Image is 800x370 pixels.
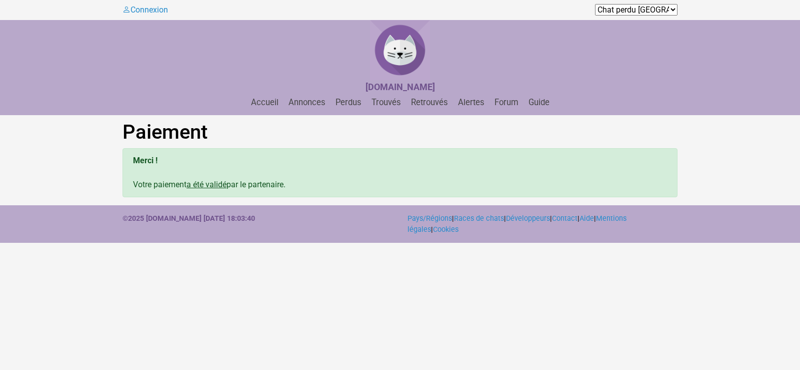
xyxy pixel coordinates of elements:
[407,214,626,234] a: Mentions légales
[407,214,452,223] a: Pays/Régions
[133,156,157,165] b: Merci !
[247,98,282,107] a: Accueil
[454,214,504,223] a: Races de chats
[122,148,677,197] div: Votre paiement par le partenaire.
[524,98,553,107] a: Guide
[365,83,435,92] a: [DOMAIN_NAME]
[552,214,577,223] a: Contact
[370,20,430,80] img: Chat Perdu France
[365,82,435,92] strong: [DOMAIN_NAME]
[367,98,405,107] a: Trouvés
[400,213,685,235] div: | | | | | |
[506,214,550,223] a: Développeurs
[407,98,452,107] a: Retrouvés
[331,98,365,107] a: Perdus
[122,214,255,223] strong: ©2025 [DOMAIN_NAME] [DATE] 18:03:40
[579,214,594,223] a: Aide
[433,225,458,234] a: Cookies
[284,98,329,107] a: Annonces
[186,180,226,189] u: a été validé
[122,5,168,15] a: Connexion
[122,120,677,144] h1: Paiement
[490,98,522,107] a: Forum
[454,98,488,107] a: Alertes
